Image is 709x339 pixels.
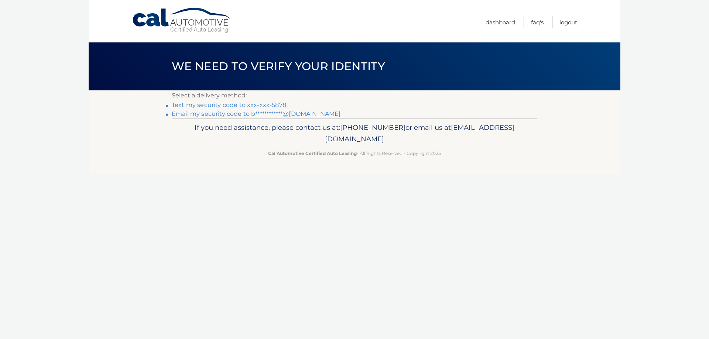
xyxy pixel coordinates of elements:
p: Select a delivery method: [172,90,537,101]
span: We need to verify your identity [172,59,385,73]
a: Text my security code to xxx-xxx-5878 [172,101,286,108]
a: Dashboard [486,16,515,28]
p: - All Rights Reserved - Copyright 2025 [177,149,532,157]
span: [PHONE_NUMBER] [340,123,405,132]
p: If you need assistance, please contact us at: or email us at [177,122,532,145]
strong: Cal Automotive Certified Auto Leasing [268,151,357,156]
a: Cal Automotive [132,7,232,34]
a: FAQ's [531,16,544,28]
a: Logout [559,16,577,28]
